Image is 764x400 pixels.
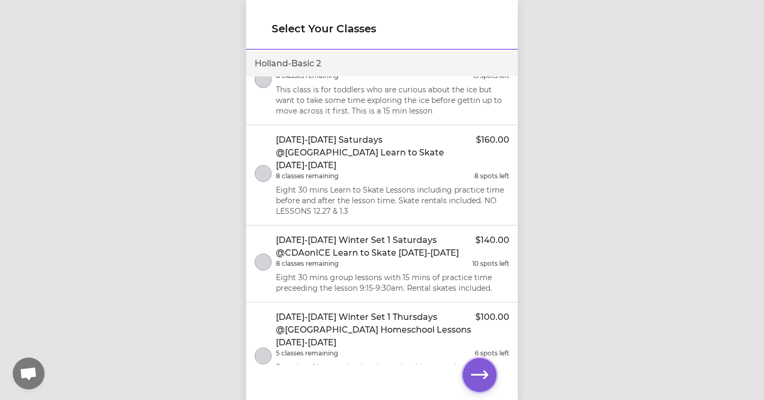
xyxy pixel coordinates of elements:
button: select class [255,347,272,364]
p: $140.00 [475,234,509,259]
button: select class [255,254,272,271]
p: [DATE]-[DATE] Saturdays @[GEOGRAPHIC_DATA] Learn to Skate [DATE]-[DATE] [276,134,476,172]
p: 5 classes remaining [276,349,338,358]
p: 8 classes remaining [276,172,338,180]
button: select class [255,71,272,88]
button: select class [255,165,272,182]
p: 8 spots left [474,172,509,180]
p: This class is for toddlers who are curious about the ice but want to take some time exploring the... [276,84,509,116]
p: 6 spots left [475,349,509,358]
p: Eight 30 mins Learn to Skate Lessons including practice time before and after the lesson time. Sk... [276,185,509,216]
p: 8 classes remaining [276,259,338,268]
p: Eight 30 mins group lessons with 15 mins of practice time preceeding the lesson 9:15-9:30am. Rent... [276,272,509,293]
p: $160.00 [476,134,509,172]
p: [DATE]-[DATE] Winter Set 1 Thursdays @[GEOGRAPHIC_DATA] Homeschool Lessons [DATE]-[DATE] [276,311,475,349]
p: [DATE]-[DATE] Winter Set 1 Saturdays @CDAonICE Learn to Skate [DATE]-[DATE] [276,234,475,259]
a: Open chat [13,358,45,389]
p: 10 spots left [472,259,509,268]
h1: Select Your Classes [272,21,492,36]
p: $100.00 [475,311,509,349]
div: Holland - Basic 2 [246,51,518,76]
